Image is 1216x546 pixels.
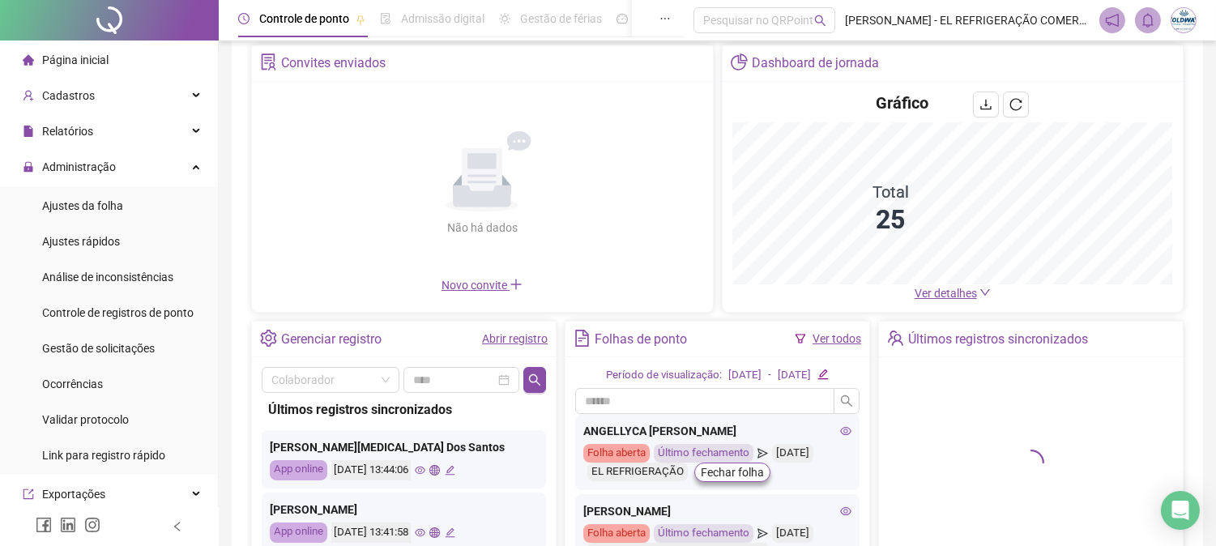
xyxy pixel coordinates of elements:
span: download [979,98,992,111]
div: EL REFRIGERAÇÃO [587,463,688,481]
button: Fechar folha [694,463,770,482]
span: instagram [84,517,100,533]
div: Folhas de ponto [595,326,687,353]
div: [DATE] [778,367,811,384]
span: plus [510,278,523,291]
div: Últimos registros sincronizados [908,326,1088,353]
span: search [814,15,826,27]
span: file-text [574,330,591,347]
span: Ajustes rápidos [42,235,120,248]
span: global [429,527,440,538]
span: pie-chart [731,53,748,70]
span: eye [415,465,425,476]
span: Admissão digital [401,12,484,25]
a: Ver todos [813,332,861,345]
div: Último fechamento [654,444,753,463]
span: Relatórios [42,125,93,138]
span: edit [817,369,828,379]
div: Último fechamento [654,524,753,543]
div: [PERSON_NAME] [583,502,851,520]
span: Gestão de solicitações [42,342,155,355]
span: [PERSON_NAME] - EL REFRIGERAÇÃO COMERCIO ATACADISTA E VAREJISTA DE EQUIPAMENT LTDA EPP [845,11,1090,29]
span: Validar protocolo [42,413,129,426]
span: Link para registro rápido [42,449,165,462]
span: search [840,395,853,407]
span: edit [445,465,455,476]
span: dashboard [617,13,628,24]
div: [DATE] [772,444,813,463]
span: left [172,521,183,532]
div: - [768,367,771,384]
span: home [23,54,34,66]
span: Análise de inconsistências [42,271,173,284]
span: solution [260,53,277,70]
span: eye [415,527,425,538]
span: send [757,444,768,463]
span: down [979,287,991,298]
div: Folha aberta [583,444,650,463]
span: edit [445,527,455,538]
div: Últimos registros sincronizados [268,399,540,420]
div: [DATE] 13:44:06 [331,460,411,480]
span: clock-circle [238,13,250,24]
span: export [23,488,34,500]
span: Controle de registros de ponto [42,306,194,319]
span: Página inicial [42,53,109,66]
div: Open Intercom Messenger [1161,491,1200,530]
span: Ver detalhes [915,287,977,300]
span: facebook [36,517,52,533]
span: file [23,126,34,137]
a: Abrir registro [482,332,548,345]
span: filter [795,333,806,344]
div: App online [270,523,327,543]
div: ANGELLYCA [PERSON_NAME] [583,422,851,440]
span: reload [1009,98,1022,111]
span: Exportações [42,488,105,501]
div: App online [270,460,327,480]
span: Administração [42,160,116,173]
span: Gestão de férias [520,12,602,25]
span: notification [1105,13,1120,28]
span: eye [840,425,851,437]
span: user-add [23,90,34,101]
div: [DATE] 13:41:58 [331,523,411,543]
span: pushpin [356,15,365,24]
div: [DATE] [772,524,813,543]
div: Período de visualização: [606,367,722,384]
div: Gerenciar registro [281,326,382,353]
span: lock [23,161,34,173]
span: eye [840,505,851,517]
div: Dashboard de jornada [752,49,879,77]
img: 29308 [1171,8,1196,32]
div: [PERSON_NAME] [270,501,538,518]
div: Convites enviados [281,49,386,77]
span: Ajustes da folha [42,199,123,212]
span: Controle de ponto [259,12,349,25]
span: search [528,373,541,386]
h4: Gráfico [876,92,928,114]
span: Novo convite [442,279,523,292]
span: file-done [380,13,391,24]
div: Folha aberta [583,524,650,543]
span: sun [499,13,510,24]
span: Fechar folha [701,463,764,481]
span: global [429,465,440,476]
div: Não há dados [407,219,557,237]
span: loading [1018,450,1044,476]
span: team [887,330,904,347]
div: [DATE] [728,367,762,384]
span: linkedin [60,517,76,533]
span: send [757,524,768,543]
span: Cadastros [42,89,95,102]
a: Ver detalhes down [915,287,991,300]
span: setting [260,330,277,347]
span: bell [1141,13,1155,28]
div: [PERSON_NAME][MEDICAL_DATA] Dos Santos [270,438,538,456]
span: ellipsis [659,13,671,24]
span: Ocorrências [42,378,103,390]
